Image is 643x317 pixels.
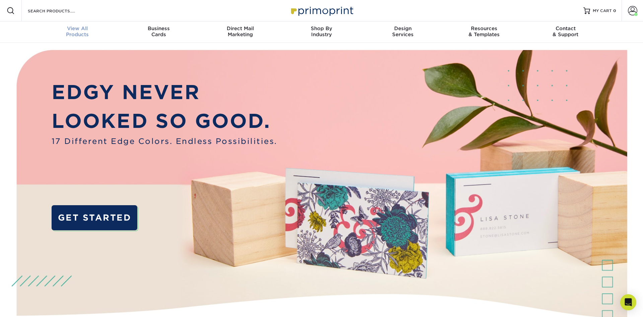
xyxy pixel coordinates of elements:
a: Resources& Templates [443,21,525,43]
p: EDGY NEVER [52,78,277,107]
span: Business [118,25,200,31]
a: Contact& Support [525,21,606,43]
p: LOOKED SO GOOD. [52,107,277,136]
a: View AllProducts [37,21,118,43]
img: Primoprint [288,3,355,18]
span: View All [37,25,118,31]
div: & Support [525,25,606,37]
span: Direct Mail [200,25,281,31]
div: Cards [118,25,200,37]
input: SEARCH PRODUCTS..... [27,7,92,15]
span: MY CART [593,8,612,14]
div: & Templates [443,25,525,37]
div: Marketing [200,25,281,37]
span: Design [362,25,443,31]
div: Open Intercom Messenger [620,294,636,310]
span: Shop By [281,25,362,31]
a: BusinessCards [118,21,200,43]
span: 17 Different Edge Colors. Endless Possibilities. [52,136,277,147]
a: GET STARTED [52,205,138,231]
div: Industry [281,25,362,37]
a: Direct MailMarketing [200,21,281,43]
span: 0 [613,8,616,13]
a: Shop ByIndustry [281,21,362,43]
span: Contact [525,25,606,31]
div: Products [37,25,118,37]
span: Resources [443,25,525,31]
a: DesignServices [362,21,443,43]
div: Services [362,25,443,37]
